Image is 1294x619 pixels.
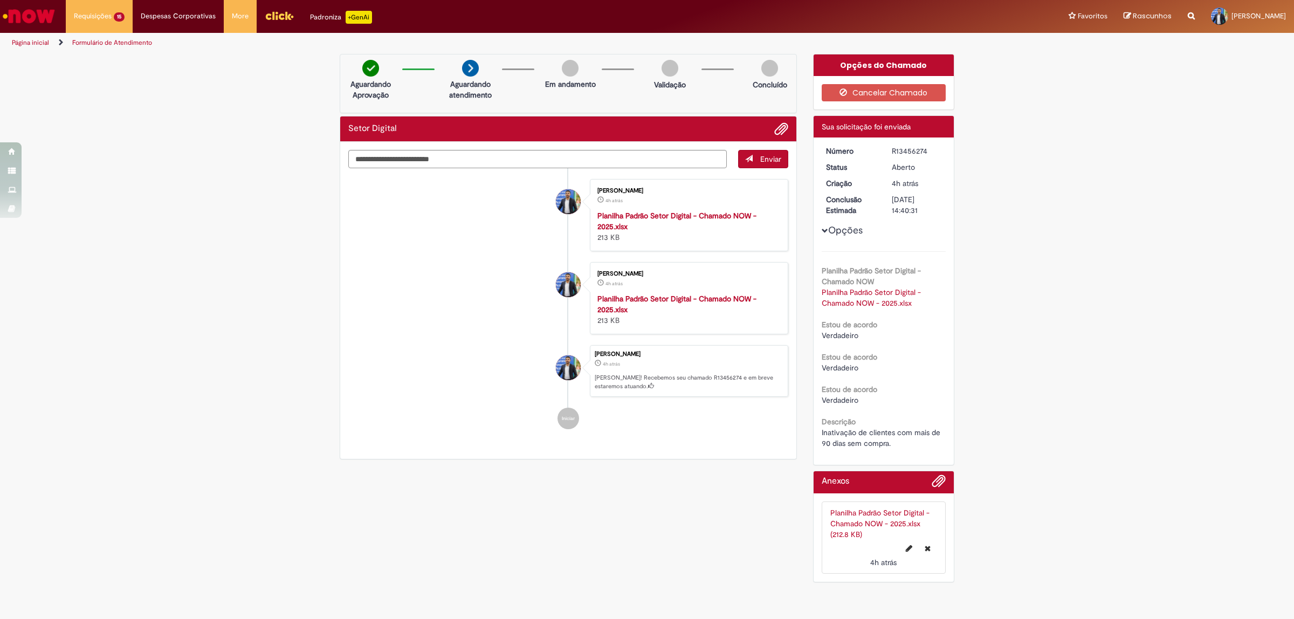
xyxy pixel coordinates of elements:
a: Rascunhos [1124,11,1172,22]
span: 4h atrás [870,558,897,567]
div: R13456274 [892,146,942,156]
a: Planilha Padrão Setor Digital - Chamado NOW - 2025.xlsx (212.8 KB) [830,508,930,539]
span: Verdadeiro [822,331,858,340]
span: More [232,11,249,22]
span: Sua solicitação foi enviada [822,122,911,132]
img: ServiceNow [1,5,57,27]
span: Requisições [74,11,112,22]
a: Página inicial [12,38,49,47]
a: Formulário de Atendimento [72,38,152,47]
p: Concluído [753,79,787,90]
img: click_logo_yellow_360x200.png [265,8,294,24]
a: Planilha Padrão Setor Digital - Chamado NOW - 2025.xlsx [597,294,756,314]
time: 28/08/2025 09:40:01 [605,280,623,287]
b: Estou de acordo [822,320,877,329]
dt: Número [818,146,884,156]
span: [PERSON_NAME] [1231,11,1286,20]
button: Cancelar Chamado [822,84,946,101]
div: Fabio Elber Ferreira Santana Acciolly [556,189,581,214]
div: [PERSON_NAME] [597,188,777,194]
ul: Trilhas de página [8,33,855,53]
div: 28/08/2025 09:40:28 [892,178,942,189]
div: Fabio Elber Ferreira Santana Acciolly [556,355,581,380]
span: Enviar [760,154,781,164]
button: Adicionar anexos [774,122,788,136]
span: Verdadeiro [822,395,858,405]
span: Favoritos [1078,11,1107,22]
li: Fabio Elber Ferreira Santana Acciolly [348,345,788,397]
img: img-circle-grey.png [562,60,579,77]
span: 4h atrás [603,361,620,367]
span: Rascunhos [1133,11,1172,21]
b: Estou de acordo [822,352,877,362]
p: [PERSON_NAME]! Recebemos seu chamado R13456274 e em breve estaremos atuando. [595,374,782,390]
time: 28/08/2025 09:40:28 [892,178,918,188]
p: Aguardando atendimento [444,79,497,100]
div: 213 KB [597,293,777,326]
button: Enviar [738,150,788,168]
dt: Status [818,162,884,173]
span: Verdadeiro [822,363,858,373]
img: arrow-next.png [462,60,479,77]
b: Planilha Padrão Setor Digital - Chamado NOW [822,266,921,286]
div: 213 KB [597,210,777,243]
time: 28/08/2025 09:40:28 [603,361,620,367]
div: Aberto [892,162,942,173]
button: Editar nome de arquivo Planilha Padrão Setor Digital - Chamado NOW - 2025.xlsx [899,540,919,557]
time: 28/08/2025 09:40:01 [870,558,897,567]
ul: Histórico de tíquete [348,168,788,440]
span: Inativação de clientes com mais de 90 dias sem compra. [822,428,942,448]
p: Validação [654,79,686,90]
div: [PERSON_NAME] [595,351,782,357]
img: img-circle-grey.png [761,60,778,77]
div: Padroniza [310,11,372,24]
p: Em andamento [545,79,596,90]
h2: Setor Digital Histórico de tíquete [348,124,397,134]
textarea: Digite sua mensagem aqui... [348,150,727,169]
div: [DATE] 14:40:31 [892,194,942,216]
img: check-circle-green.png [362,60,379,77]
span: 4h atrás [605,280,623,287]
span: 15 [114,12,125,22]
dt: Conclusão Estimada [818,194,884,216]
span: 4h atrás [892,178,918,188]
button: Excluir Planilha Padrão Setor Digital - Chamado NOW - 2025.xlsx [918,540,937,557]
b: Descrição [822,417,856,427]
span: 4h atrás [605,197,623,204]
button: Adicionar anexos [932,474,946,493]
h2: Anexos [822,477,849,486]
div: Fabio Elber Ferreira Santana Acciolly [556,272,581,297]
a: Planilha Padrão Setor Digital - Chamado NOW - 2025.xlsx [597,211,756,231]
span: Despesas Corporativas [141,11,216,22]
p: +GenAi [346,11,372,24]
b: Estou de acordo [822,384,877,394]
p: Aguardando Aprovação [345,79,397,100]
dt: Criação [818,178,884,189]
a: Download de Planilha Padrão Setor Digital - Chamado NOW - 2025.xlsx [822,287,923,308]
time: 28/08/2025 09:40:25 [605,197,623,204]
div: Opções do Chamado [814,54,954,76]
div: [PERSON_NAME] [597,271,777,277]
img: img-circle-grey.png [662,60,678,77]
